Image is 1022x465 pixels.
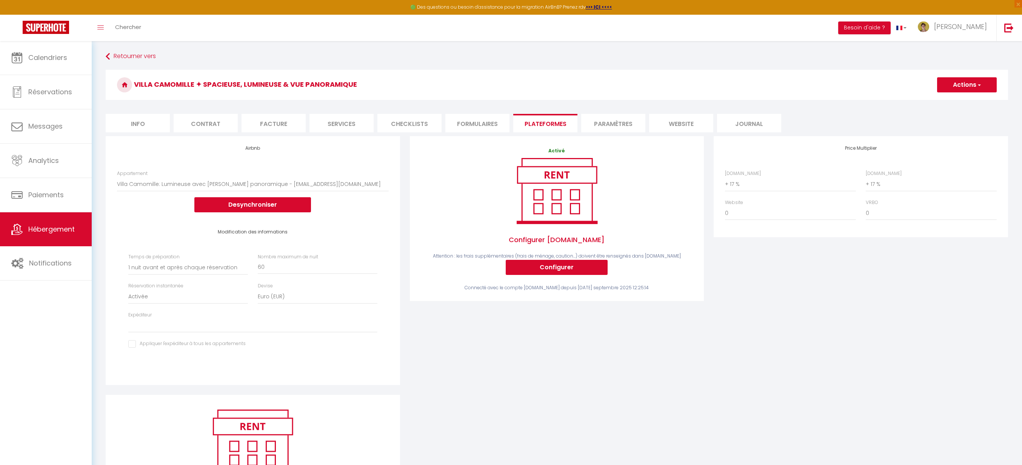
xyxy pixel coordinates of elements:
p: Activé [421,147,693,155]
li: Checklists [377,114,442,132]
span: Hébergement [28,224,75,234]
h4: Price Multiplier [725,146,996,151]
span: Paiements [28,190,64,200]
h4: Modification des informations [128,229,377,235]
label: [DOMAIN_NAME] [725,170,761,177]
img: Super Booking [23,21,69,34]
li: website [649,114,713,132]
span: Attention : les frais supplémentaires (frais de ménage, caution...) doivent être renseignés dans ... [433,253,681,259]
label: Website [725,199,743,206]
li: Contrat [174,114,238,132]
li: Facture [242,114,306,132]
img: logout [1004,23,1014,32]
img: rent.png [509,155,605,227]
label: [DOMAIN_NAME] [866,170,902,177]
button: Configurer [506,260,608,275]
span: Réservations [28,87,72,97]
img: ... [918,21,929,32]
li: Journal [717,114,781,132]
button: Desynchroniser [194,197,311,212]
li: Services [309,114,374,132]
li: Info [106,114,170,132]
a: Retourner vers [106,50,1008,63]
span: Notifications [29,258,72,268]
a: ... [PERSON_NAME] [912,15,996,41]
label: Nombre maximum de nuit [258,253,318,261]
h3: Villa Camomille ✦ Spacieuse, lumineuse & vue panoramique [106,70,1008,100]
div: Connecté avec le compte [DOMAIN_NAME] depuis [DATE] septembre 2025 12:25:14 [421,284,693,292]
span: Configurer [DOMAIN_NAME] [421,227,693,253]
span: Messages [28,121,63,131]
span: Analytics [28,156,59,165]
span: Chercher [115,23,141,31]
a: >>> ICI <<<< [586,4,612,10]
li: Paramètres [581,114,645,132]
span: [PERSON_NAME] [934,22,987,31]
label: Devise [258,282,273,290]
label: Appartement [117,170,148,177]
label: Réservation instantanée [128,282,183,290]
a: Chercher [109,15,147,41]
span: Calendriers [28,53,67,62]
label: Temps de préparation [128,253,180,261]
label: Expéditeur [128,312,152,319]
button: Besoin d'aide ? [838,21,891,34]
li: Formulaires [445,114,509,132]
h4: Airbnb [117,146,388,151]
button: Actions [937,77,997,92]
label: VRBO [866,199,878,206]
li: Plateformes [513,114,577,132]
